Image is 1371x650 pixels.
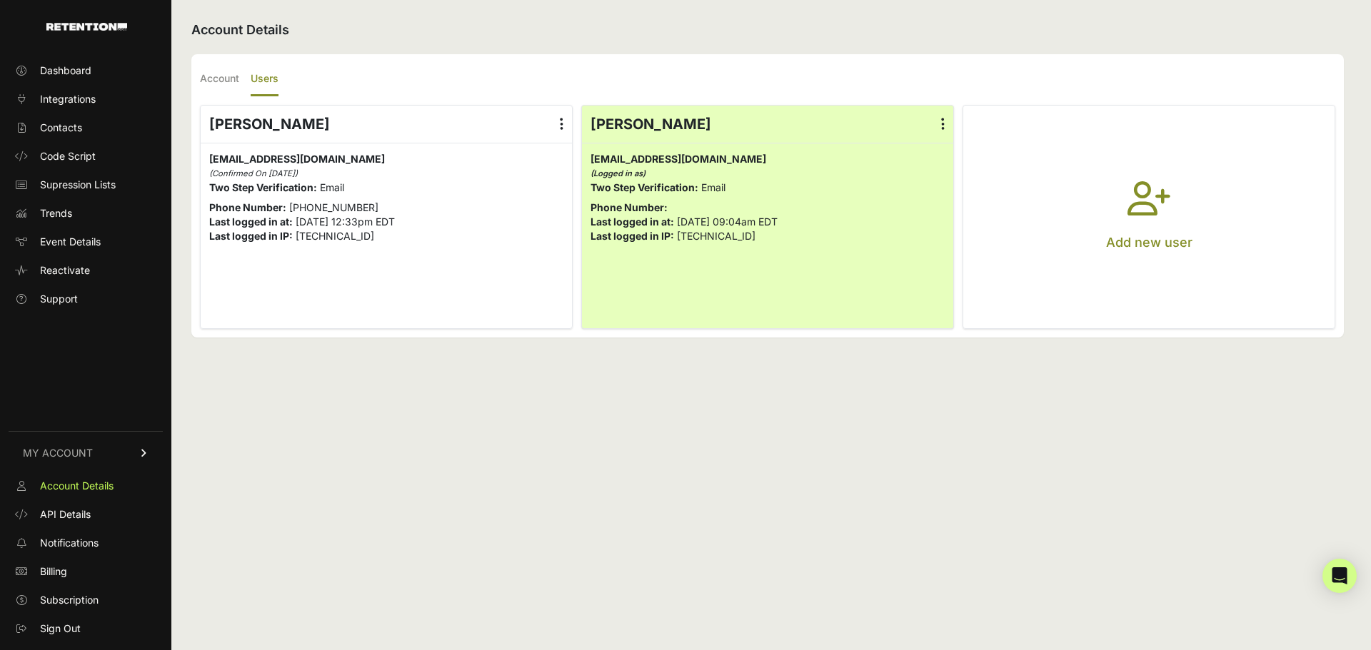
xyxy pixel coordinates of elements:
a: Integrations [9,88,163,111]
a: Trends [9,202,163,225]
span: Integrations [40,92,96,106]
div: Open Intercom Messenger [1322,559,1357,593]
a: MY ACCOUNT [9,431,163,474]
strong: Two Step Verification: [591,181,698,193]
span: Event Details [40,235,101,249]
span: [PHONE_NUMBER] [289,201,378,213]
span: Support [40,292,78,306]
span: Billing [40,564,67,579]
label: Account [200,63,239,96]
a: Billing [9,560,163,583]
div: [PERSON_NAME] [582,106,953,143]
a: Account Details [9,474,163,497]
a: Event Details [9,230,163,253]
button: Add new user [963,106,1335,328]
span: Reactivate [40,263,90,278]
div: [PERSON_NAME] [201,106,572,143]
span: Code Script [40,149,96,163]
span: API Details [40,507,91,522]
span: Email [320,181,344,193]
strong: Last logged in IP: [209,230,293,242]
strong: Phone Number: [209,201,286,213]
strong: Two Step Verification: [209,181,317,193]
label: Users [251,63,278,96]
a: API Details [9,503,163,526]
a: Contacts [9,116,163,139]
span: [DATE] 09:04am EDT [677,215,778,228]
span: [DATE] 12:33pm EDT [296,215,395,228]
strong: Last logged in IP: [591,230,674,242]
span: Supression Lists [40,178,116,192]
span: [EMAIL_ADDRESS][DOMAIN_NAME] [591,153,766,165]
a: Dashboard [9,59,163,82]
a: Code Script [9,145,163,168]
i: (Confirmed On [DATE]) [209,168,298,178]
span: Subscription [40,593,99,607]
a: Supression Lists [9,173,163,196]
span: [TECHNICAL_ID] [677,230,755,242]
span: Sign Out [40,621,81,636]
h2: Account Details [191,20,1344,40]
a: Sign Out [9,617,163,640]
span: Account Details [40,479,114,493]
strong: Last logged in at: [209,215,293,228]
a: Notifications [9,532,163,554]
span: Email [701,181,725,193]
a: Reactivate [9,259,163,282]
img: Retention.com [46,23,127,31]
span: [EMAIL_ADDRESS][DOMAIN_NAME] [209,153,385,165]
span: Dashboard [40,64,91,78]
span: [TECHNICAL_ID] [296,230,374,242]
p: Add new user [1106,233,1192,253]
strong: Phone Number: [591,201,668,213]
a: Subscription [9,589,163,611]
span: MY ACCOUNT [23,446,93,460]
strong: Last logged in at: [591,215,674,228]
span: Trends [40,206,72,220]
span: Notifications [40,536,99,550]
i: (Logged in as) [591,168,646,178]
a: Support [9,288,163,310]
span: Contacts [40,121,82,135]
